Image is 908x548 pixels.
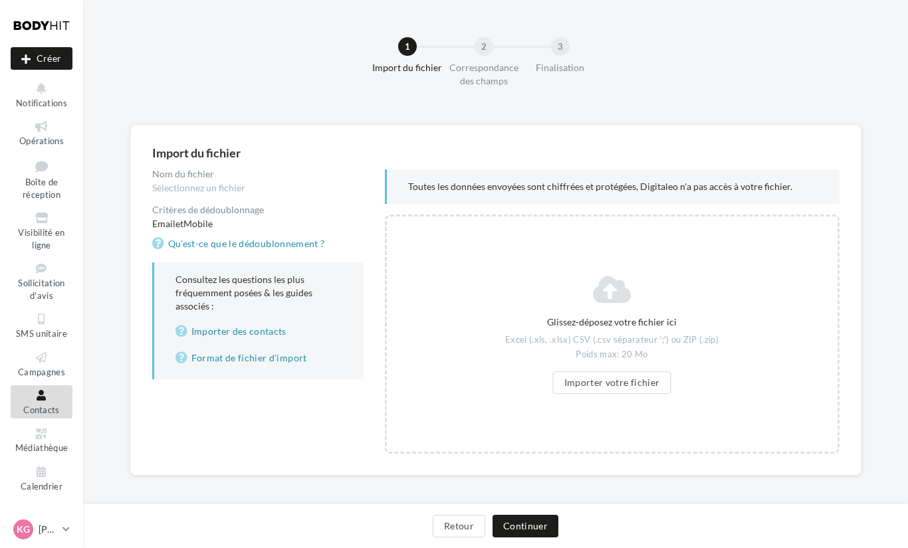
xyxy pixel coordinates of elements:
[15,443,68,454] span: Médiathèque
[17,523,30,536] span: KG
[11,258,72,304] a: Sollicitation d'avis
[152,181,364,195] div: Sélectionnez un fichier
[11,309,72,341] a: SMS unitaire
[11,155,72,203] a: Boîte de réception
[11,78,72,111] button: Notifications
[408,180,818,193] p: Toutes les données envoyées sont chiffrées et protégées, Digitaleo n'a pas accès à votre fichier.
[11,116,72,149] a: Opérations
[175,273,342,366] p: Consultez les questions les plus fréquemment posées & les guides associés :
[518,61,603,74] div: Finalisation
[152,236,330,252] a: Qu'est-ce que le dédoublonnement ?
[23,405,60,415] span: Contacts
[18,367,65,377] span: Campagnes
[39,523,57,536] p: [PERSON_NAME]
[152,218,175,229] span: Email
[499,349,725,361] div: Poids max: 20 Mo
[11,47,72,70] button: Créer
[441,61,526,88] div: Correspondance des champs
[152,169,364,179] div: Nom du fichier
[398,37,417,56] div: 1
[11,424,72,456] a: Médiathèque
[16,328,67,339] span: SMS unitaire
[19,136,64,146] span: Opérations
[21,481,62,492] span: Calendrier
[183,218,213,229] span: Mobile
[11,208,72,253] a: Visibilité en ligne
[175,323,342,339] a: Importer des contacts
[499,334,725,346] div: Excel (.xls, .xlsx) CSV (.csv séparateur ';') ou ZIP (.zip)
[499,316,725,329] div: Glissez-déposez votre fichier ici
[11,385,72,418] a: Contacts
[23,177,60,200] span: Boîte de réception
[493,515,558,537] button: Continuer
[18,278,64,301] span: Sollicitation d'avis
[16,98,67,108] span: Notifications
[18,227,64,250] span: Visibilité en ligne
[551,37,570,56] div: 3
[475,37,493,56] div: 2
[11,462,72,494] a: Calendrier
[11,347,72,380] a: Campagnes
[152,147,840,159] div: Import du fichier
[553,371,671,394] button: Importer votre fichier
[11,47,72,70] div: Nouvelle campagne
[175,218,183,229] span: et
[152,205,364,215] div: Critères de dédoublonnage
[433,515,485,537] button: Retour
[11,517,72,542] a: KG [PERSON_NAME]
[365,61,450,74] div: Import du fichier
[175,350,342,366] a: Format de fichier d'import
